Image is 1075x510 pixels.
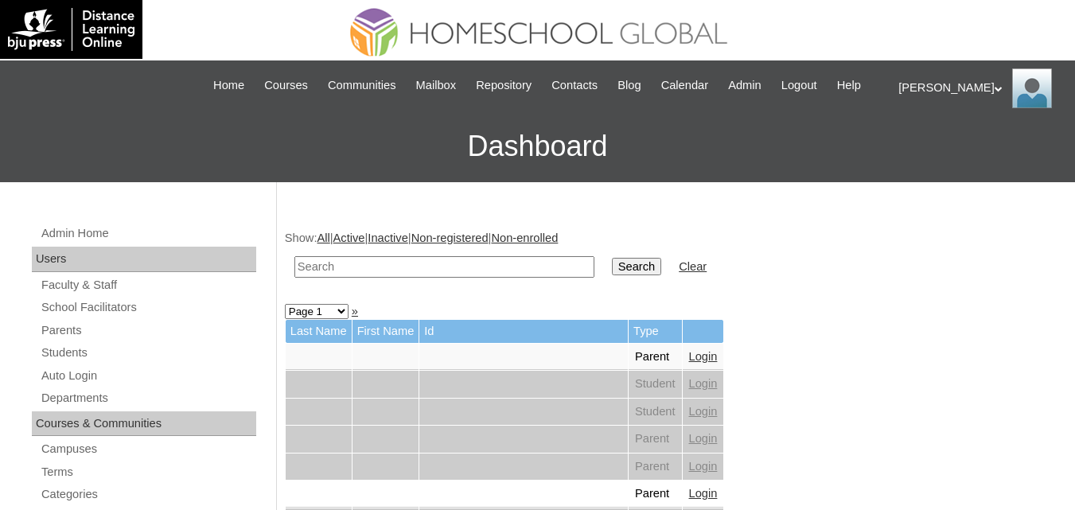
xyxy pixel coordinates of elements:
a: Admin Home [40,224,256,243]
a: Non-registered [411,232,489,244]
span: Admin [728,76,761,95]
td: Type [629,320,682,343]
a: Auto Login [40,366,256,386]
a: Login [689,350,718,363]
td: Id [419,320,628,343]
a: Courses [256,76,316,95]
span: Mailbox [416,76,457,95]
a: Students [40,343,256,363]
td: Parent [629,426,682,453]
td: Parent [629,344,682,371]
td: Student [629,399,682,426]
a: Calendar [653,76,716,95]
input: Search [612,258,661,275]
td: First Name [352,320,419,343]
a: Active [333,232,365,244]
a: Faculty & Staff [40,275,256,295]
a: Terms [40,462,256,482]
a: Admin [720,76,769,95]
a: All [317,232,329,244]
span: Courses [264,76,308,95]
span: Home [213,76,244,95]
a: Login [689,432,718,445]
span: Contacts [551,76,598,95]
a: Campuses [40,439,256,459]
td: Student [629,371,682,398]
span: Repository [476,76,532,95]
span: Communities [328,76,396,95]
a: Categories [40,485,256,504]
a: Login [689,487,718,500]
a: Home [205,76,252,95]
img: Ariane Ebuen [1012,68,1052,108]
div: [PERSON_NAME] [898,68,1059,108]
span: Blog [617,76,641,95]
a: Login [689,377,718,390]
div: Show: | | | | [285,230,1059,286]
a: Inactive [368,232,408,244]
a: Departments [40,388,256,408]
div: Courses & Communities [32,411,256,437]
img: logo-white.png [8,8,134,51]
a: Login [689,405,718,418]
a: Contacts [543,76,606,95]
a: Help [829,76,869,95]
a: Clear [679,260,707,273]
h3: Dashboard [8,111,1067,182]
td: Parent [629,481,682,508]
a: Mailbox [408,76,465,95]
a: School Facilitators [40,298,256,317]
a: Repository [468,76,539,95]
input: Search [294,256,594,278]
a: Non-enrolled [491,232,558,244]
a: Logout [773,76,825,95]
span: Logout [781,76,817,95]
a: » [352,305,358,317]
td: Last Name [286,320,352,343]
a: Blog [610,76,649,95]
span: Help [837,76,861,95]
a: Login [689,460,718,473]
a: Communities [320,76,404,95]
div: Users [32,247,256,272]
a: Parents [40,321,256,341]
td: Parent [629,454,682,481]
span: Calendar [661,76,708,95]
